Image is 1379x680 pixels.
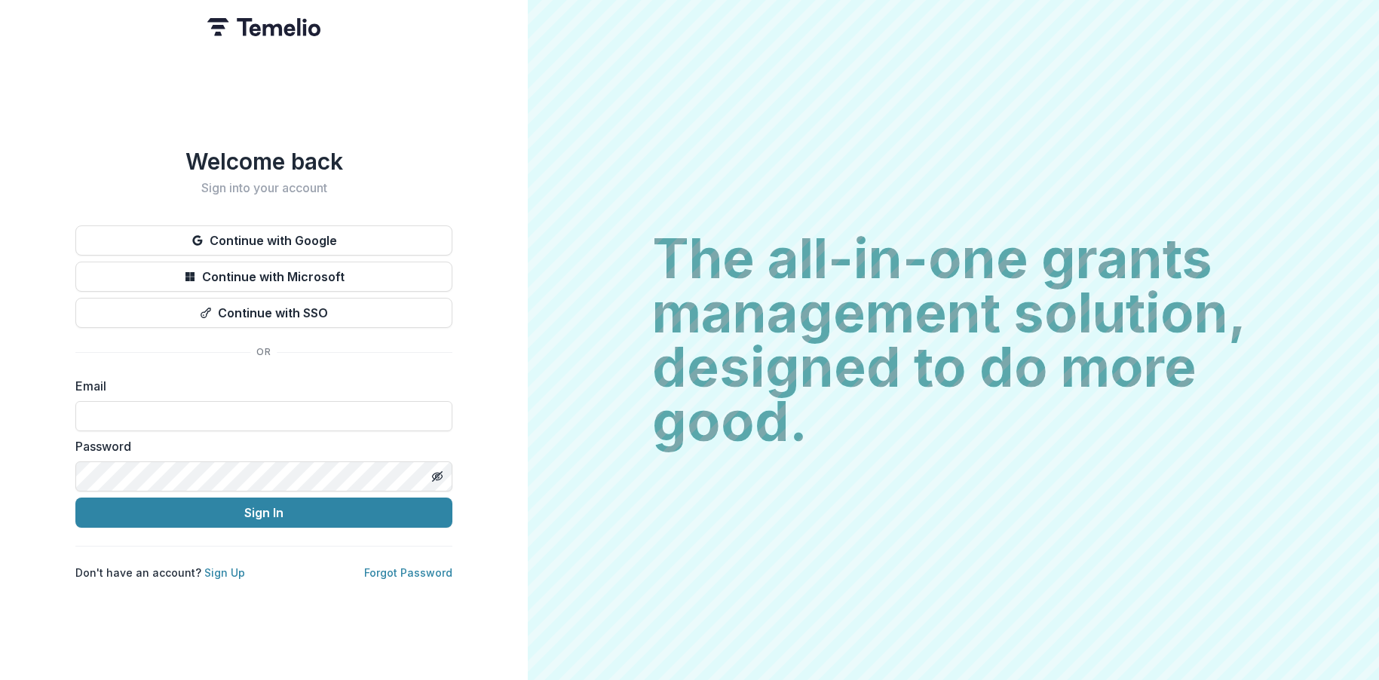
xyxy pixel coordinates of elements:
[75,181,452,195] h2: Sign into your account
[207,18,320,36] img: Temelio
[75,262,452,292] button: Continue with Microsoft
[75,437,443,455] label: Password
[75,565,245,580] p: Don't have an account?
[75,298,452,328] button: Continue with SSO
[75,498,452,528] button: Sign In
[364,566,452,579] a: Forgot Password
[75,377,443,395] label: Email
[204,566,245,579] a: Sign Up
[75,148,452,175] h1: Welcome back
[425,464,449,489] button: Toggle password visibility
[75,225,452,256] button: Continue with Google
